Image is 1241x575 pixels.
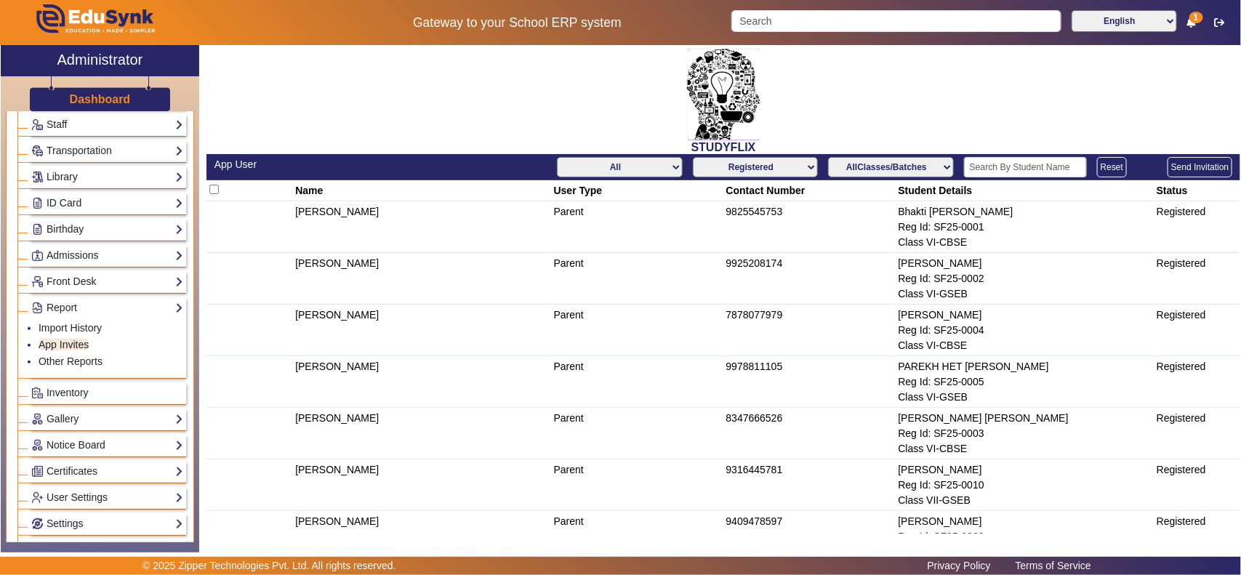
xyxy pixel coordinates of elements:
h2: Administrator [57,51,142,68]
td: Registered [1154,459,1240,511]
td: Registered [1154,253,1240,305]
a: Other Reports [39,355,103,367]
td: 7878077979 [723,305,896,356]
div: Class VI-GSEB [899,390,1152,405]
td: 8347666526 [723,408,896,459]
div: Reg Id: SF25-0005 [899,374,1152,390]
td: Registered [1154,408,1240,459]
div: Reg Id: SF25-0002 [899,271,1152,286]
td: 9825545753 [723,201,896,253]
div: Reg Id: SF25-0001 [899,220,1152,235]
a: Privacy Policy [920,556,998,575]
h2: STUDYFLIX [206,140,1240,154]
td: Parent [551,511,723,563]
a: Dashboard [69,92,132,107]
span: Inventory [47,387,89,398]
td: 9978811105 [723,356,896,408]
td: Registered [1154,356,1240,408]
th: Name [293,180,551,201]
div: [PERSON_NAME] [899,307,1152,323]
td: Parent [551,356,723,408]
div: App User [214,157,716,172]
a: Administrator [1,45,199,76]
h3: Dashboard [70,92,131,106]
div: Class VI-CBSE [899,235,1152,250]
th: Contact Number [723,180,896,201]
div: [PERSON_NAME] [899,462,1152,478]
div: [PERSON_NAME] [899,256,1152,271]
button: Send Invitation [1168,157,1232,177]
div: Class VII-GSEB [899,493,1152,508]
td: Registered [1154,511,1240,563]
div: [PERSON_NAME] [899,514,1152,529]
div: Bhakti [PERSON_NAME] [899,204,1152,220]
td: [PERSON_NAME] [293,356,551,408]
th: Student Details [896,180,1154,201]
a: App Invites [39,339,89,350]
a: Promotion [31,542,183,558]
span: 1 [1189,12,1203,23]
h5: Gateway to your School ERP system [318,15,716,31]
td: Parent [551,305,723,356]
td: [PERSON_NAME] [293,253,551,305]
td: Registered [1154,305,1240,356]
input: Search By Student Name [964,157,1087,177]
td: [PERSON_NAME] [293,459,551,511]
a: Import History [39,322,102,334]
td: [PERSON_NAME] [293,305,551,356]
div: Reg Id: SF25-0010 [899,478,1152,493]
td: [PERSON_NAME] [293,408,551,459]
div: Reg Id: SF25-0009 [899,529,1152,544]
td: [PERSON_NAME] [293,201,551,253]
div: Reg Id: SF25-0004 [899,323,1152,338]
img: Inventory.png [32,387,43,398]
div: Class VI-CBSE [899,338,1152,353]
img: 2da83ddf-6089-4dce-a9e2-416746467bdd [687,49,760,140]
td: [PERSON_NAME] [293,511,551,563]
a: Terms of Service [1008,556,1099,575]
div: Reg Id: SF25-0003 [899,426,1152,441]
th: User Type [551,180,723,201]
button: Reset [1097,157,1127,177]
td: Parent [551,253,723,305]
td: Parent [551,201,723,253]
div: PAREKH HET [PERSON_NAME] [899,359,1152,374]
td: Parent [551,459,723,511]
div: Class VI-GSEB [899,286,1152,302]
input: Search [731,10,1061,32]
a: Inventory [31,385,183,401]
td: 9925208174 [723,253,896,305]
td: Registered [1154,201,1240,253]
td: 9409478597 [723,511,896,563]
p: © 2025 Zipper Technologies Pvt. Ltd. All rights reserved. [142,558,396,574]
td: Parent [551,408,723,459]
td: 9316445781 [723,459,896,511]
th: Status [1154,180,1240,201]
div: [PERSON_NAME] [PERSON_NAME] [899,411,1152,426]
div: Class VI-CBSE [899,441,1152,457]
